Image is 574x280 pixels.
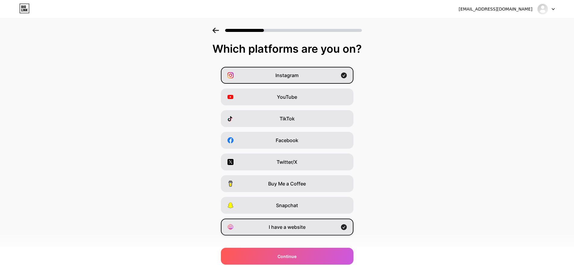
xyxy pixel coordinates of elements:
span: Twitter/X [277,158,297,166]
span: TikTok [280,115,295,122]
span: Snapchat [276,202,298,209]
span: Continue [278,253,296,260]
span: Facebook [276,137,298,144]
span: Buy Me a Coffee [268,180,306,187]
div: [EMAIL_ADDRESS][DOMAIN_NAME] [459,6,532,12]
span: YouTube [277,93,297,101]
img: helotest [537,3,548,15]
div: Which platforms are you on? [6,43,568,55]
span: Instagram [275,72,299,79]
span: I have a website [269,223,306,231]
